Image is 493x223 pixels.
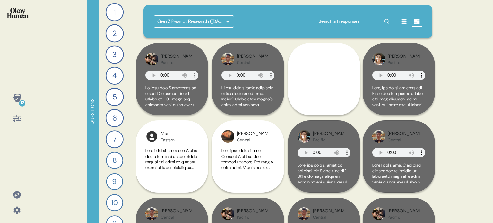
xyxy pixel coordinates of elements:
div: 8 [106,152,123,169]
div: [PERSON_NAME] [237,208,269,215]
div: Gen Z Peanut Research ([DATE]) [157,18,222,25]
div: Pacific [237,215,269,220]
img: profilepic_28608613598782667.jpg [372,53,385,65]
img: profilepic_9795516237139002.jpg [372,130,385,143]
div: [PERSON_NAME] [237,130,269,137]
img: profilepic_28608613598782667.jpg [298,130,310,143]
div: Central [161,215,193,220]
img: okayhuman.3b1b6348.png [7,8,29,18]
img: l1ibTKarBSWXLOhlfT5LxFP+OttMJpPJZDKZTCbz9PgHEggSPYjZSwEAAAAASUVORK5CYII= [145,130,158,143]
div: 1 [106,3,124,21]
input: Search all responses [314,16,394,27]
div: [PERSON_NAME] [388,53,420,60]
img: profilepic_9795516237139002.jpg [298,207,310,220]
div: Eastern [161,137,175,142]
div: Central [237,60,269,65]
div: Pacific [313,137,345,142]
div: 7 [106,130,124,148]
div: 10 [106,194,123,211]
img: profilepic_9222882111172390.jpg [221,207,234,220]
div: 4 [106,67,124,85]
div: [PERSON_NAME] [161,208,193,215]
img: profilepic_9222882111172390.jpg [145,53,158,65]
div: Mar [161,130,175,137]
div: 6 [106,109,124,127]
img: profilepic_9795516237139002.jpg [145,207,158,220]
div: [PERSON_NAME] [313,208,345,215]
div: [PERSON_NAME] [313,130,345,137]
img: profilepic_9222882111172390.jpg [372,207,385,220]
div: 3 [105,45,124,64]
div: Pacific [388,60,420,65]
img: profilepic_9618401748198050.jpg [221,130,234,143]
div: Central [388,137,420,142]
div: [PERSON_NAME] [161,53,193,60]
div: Central [237,137,269,142]
div: Pacific [161,60,193,65]
div: 9 [106,173,123,190]
div: [PERSON_NAME] [388,208,420,215]
img: profilepic_9795516237139002.jpg [221,53,234,65]
div: Central [313,215,345,220]
div: Pacific [388,215,420,220]
div: [PERSON_NAME] [388,130,420,137]
div: 5 [106,88,124,106]
div: 2 [106,24,124,43]
div: [PERSON_NAME] [237,53,269,60]
div: 12 [19,100,25,107]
